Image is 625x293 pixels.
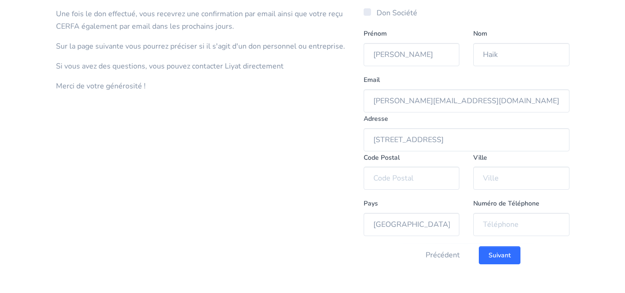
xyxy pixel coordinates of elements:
[412,243,473,267] button: Précédent
[473,152,487,163] label: Ville
[364,43,460,66] input: Prénom
[473,198,539,209] label: Numéro de Téléphone
[364,198,378,209] label: Pays
[473,167,569,190] input: Ville
[364,75,380,86] label: Email
[479,246,520,264] input: Suivant
[377,6,417,20] label: Don Société
[56,80,350,93] p: Merci de votre générosité !
[56,8,350,33] p: Une fois le don effectué, vous recevrez une confirmation par email ainsi que votre reçu CERFA éga...
[473,213,569,236] input: Téléphone
[364,167,460,190] input: Code Postal
[364,128,569,151] input: Saisissez votre adresse
[364,89,569,112] input: Saisissez votre email
[56,60,350,73] p: Si vous avez des questions, vous pouvez contacter Liyat directement
[56,40,350,53] p: Sur la page suivante vous pourrez préciser si il s'agit d'un don personnel ou entreprise.
[364,113,388,125] label: Adresse
[364,152,400,163] label: Code Postal
[473,43,569,66] input: Nom
[473,28,487,39] label: Nom
[364,28,387,39] label: Prénom
[364,213,460,236] input: Choisissez votre Pays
